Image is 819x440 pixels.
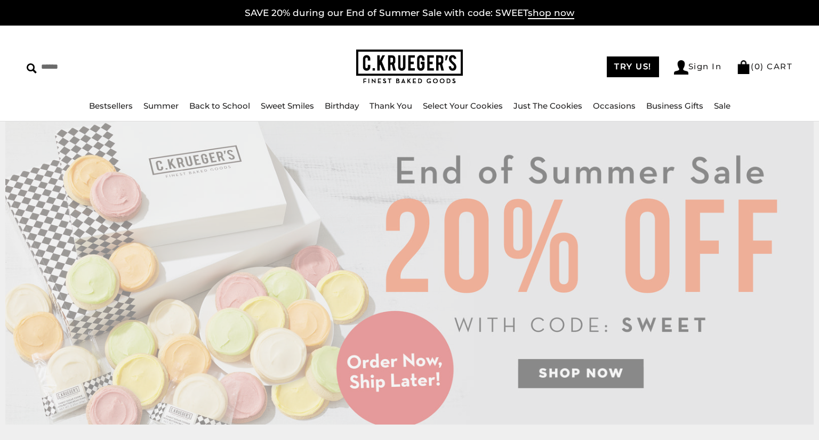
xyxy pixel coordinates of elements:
img: Search [27,63,37,74]
a: Thank You [370,101,412,111]
a: Select Your Cookies [423,101,503,111]
a: TRY US! [607,56,659,77]
span: 0 [754,61,761,71]
input: Search [27,59,208,75]
a: Business Gifts [646,101,703,111]
a: (0) CART [736,61,792,71]
img: Bag [736,60,751,74]
img: C.KRUEGER'S [356,50,463,84]
a: Bestsellers [89,101,133,111]
img: C.Krueger's Special Offer [5,121,814,425]
span: shop now [528,7,574,19]
a: Just The Cookies [513,101,582,111]
a: Back to School [189,101,250,111]
img: Account [674,60,688,75]
a: SAVE 20% during our End of Summer Sale with code: SWEETshop now [245,7,574,19]
a: Summer [143,101,179,111]
a: Sale [714,101,730,111]
a: Birthday [325,101,359,111]
a: Occasions [593,101,636,111]
a: Sign In [674,60,722,75]
a: Sweet Smiles [261,101,314,111]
